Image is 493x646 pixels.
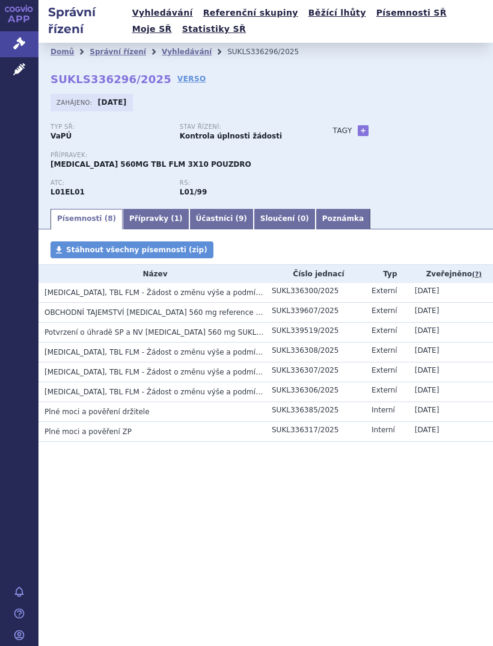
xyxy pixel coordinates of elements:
[409,362,493,382] td: [DATE]
[266,402,366,421] td: SUKL336385/2025
[179,21,250,37] a: Statistiky SŘ
[98,98,127,107] strong: [DATE]
[409,421,493,441] td: [DATE]
[239,214,243,223] span: 9
[177,73,206,85] a: VERSO
[44,288,391,297] span: IMBRUVICA, TBL FLM - Žádost o změnu výše a podmínek úhrady LP_OBCHODNÍ TAJEMSTVÍ
[409,402,493,421] td: [DATE]
[409,283,493,303] td: [DATE]
[44,388,353,396] span: IMBRUVICA, TBL FLM - Žádost o změnu výše a podmínek úhrady LP_Literatura 4
[333,123,352,138] h3: Tagy
[266,322,366,342] td: SUKL339519/2025
[372,426,395,434] span: Interní
[305,5,370,21] a: Běžící lhůty
[38,265,266,283] th: Název
[51,160,251,169] span: [MEDICAL_DATA] 560MG TBL FLM 3X10 POUZDRO
[409,382,493,402] td: [DATE]
[51,48,74,56] a: Domů
[51,152,309,159] p: Přípravek:
[38,4,129,37] h2: Správní řízení
[409,302,493,322] td: [DATE]
[51,132,72,140] strong: VaPÚ
[174,214,179,223] span: 1
[51,209,123,229] a: Písemnosti (8)
[44,408,150,416] span: Plné moci a pověření držitele
[51,123,168,131] p: Typ SŘ:
[301,214,305,223] span: 0
[180,132,282,140] strong: Kontrola úplnosti žádosti
[123,209,189,229] a: Přípravky (1)
[51,241,213,258] a: Stáhnout všechny písemnosti (zip)
[366,265,409,283] th: Typ
[44,308,341,317] span: OBCHODNÍ TAJEMSTVÍ Imbruvica 560 mg reference 14, SUKLS336296/2025
[57,98,94,107] span: Zahájeno:
[129,21,176,37] a: Moje SŘ
[129,5,197,21] a: Vyhledávání
[44,427,132,436] span: Plné moci a pověření ZP
[266,421,366,441] td: SUKL336317/2025
[200,5,302,21] a: Referenční skupiny
[316,209,370,229] a: Poznámka
[266,382,366,402] td: SUKL336306/2025
[44,368,353,376] span: IMBRUVICA, TBL FLM - Žádost o změnu výše a podmínek úhrady LP_Literatura 3
[90,48,146,56] a: Správní řízení
[51,179,168,187] p: ATC:
[66,246,207,254] span: Stáhnout všechny písemnosti (zip)
[358,125,369,136] a: +
[180,179,297,187] p: RS:
[409,342,493,362] td: [DATE]
[180,188,207,196] strong: ibrutinib
[266,283,366,303] td: SUKL336300/2025
[372,326,397,335] span: Externí
[373,5,450,21] a: Písemnosti SŘ
[44,328,310,337] span: Potvrzení o úhradě SP a NV Imbruvica 560 mg SUKLS336296/2025
[372,346,397,355] span: Externí
[189,209,254,229] a: Účastníci (9)
[372,386,397,394] span: Externí
[409,322,493,342] td: [DATE]
[266,362,366,382] td: SUKL336307/2025
[162,48,212,56] a: Vyhledávání
[266,302,366,322] td: SUKL339607/2025
[472,270,482,279] abbr: (?)
[254,209,316,229] a: Sloučení (0)
[44,348,353,356] span: IMBRUVICA, TBL FLM - Žádost o změnu výše a podmínek úhrady LP_Literatura 2
[409,265,493,283] th: Zveřejněno
[266,265,366,283] th: Číslo jednací
[108,214,112,223] span: 8
[180,123,297,131] p: Stav řízení:
[266,342,366,362] td: SUKL336308/2025
[227,43,314,61] li: SUKLS336296/2025
[372,406,395,414] span: Interní
[51,188,85,196] strong: IBRUTINIB
[372,287,397,295] span: Externí
[372,366,397,374] span: Externí
[51,73,171,85] strong: SUKLS336296/2025
[372,306,397,315] span: Externí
